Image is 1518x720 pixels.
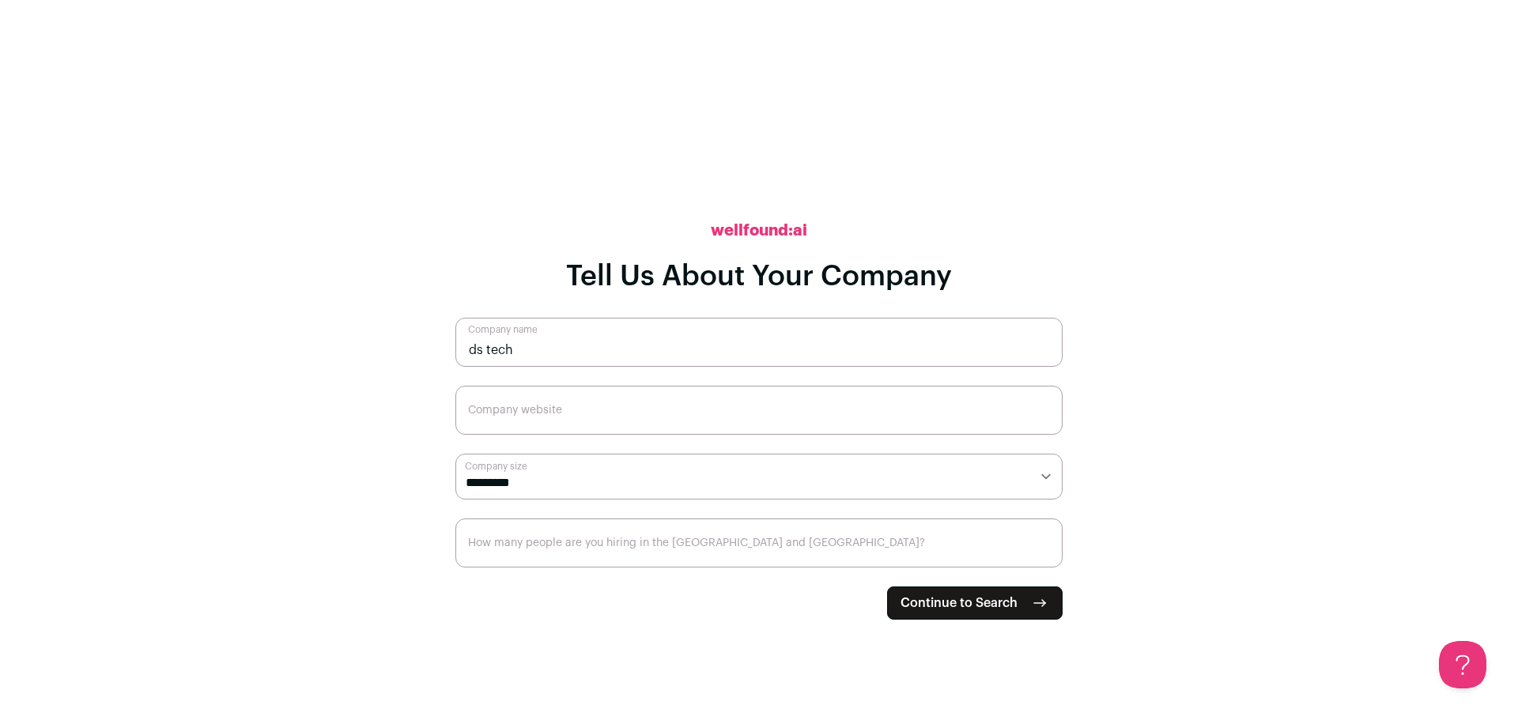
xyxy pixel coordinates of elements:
[455,518,1063,567] input: How many people are you hiring in the US and Canada?
[1439,641,1486,688] iframe: Help Scout Beacon - Open
[455,318,1063,367] input: Company name
[901,594,1018,613] span: Continue to Search
[455,386,1063,435] input: Company website
[566,261,952,292] h1: Tell Us About Your Company
[887,586,1063,620] button: Continue to Search
[711,220,807,242] h2: wellfound:ai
